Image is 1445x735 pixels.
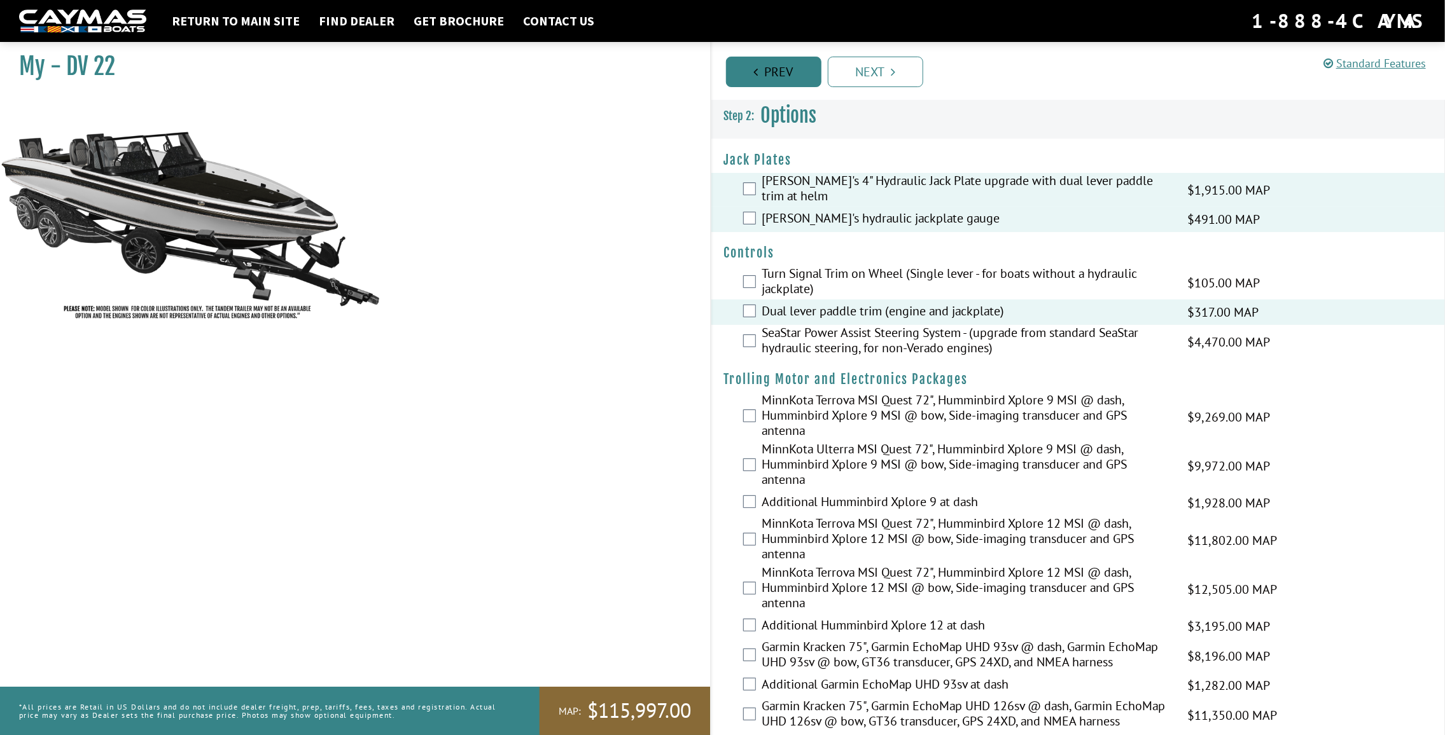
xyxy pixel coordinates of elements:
[19,10,146,33] img: white-logo-c9c8dbefe5ff5ceceb0f0178aa75bf4bb51f6bca0971e226c86eb53dfe498488.png
[762,441,1171,490] label: MinnKota Ulterra MSI Quest 72", Humminbird Xplore 9 MSI @ dash, Humminbird Xplore 9 MSI @ bow, Si...
[762,516,1171,565] label: MinnKota Terrova MSI Quest 72", Humminbird Xplore 12 MSI @ dash, Humminbird Xplore 12 MSI @ bow, ...
[1187,181,1270,200] span: $1,915.00 MAP
[517,13,601,29] a: Contact Us
[1187,408,1270,427] span: $9,269.00 MAP
[762,325,1171,359] label: SeaStar Power Assist Steering System - (upgrade from standard SeaStar hydraulic steering, for non...
[559,704,581,718] span: MAP:
[724,245,1433,261] h4: Controls
[762,617,1171,636] label: Additional Humminbird Xplore 12 at dash
[407,13,510,29] a: Get Brochure
[762,173,1171,207] label: [PERSON_NAME]'s 4" Hydraulic Jack Plate upgrade with dual lever paddle trim at helm
[762,565,1171,614] label: MinnKota Terrova MSI Quest 72", Humminbird Xplore 12 MSI @ dash, Humminbird Xplore 12 MSI @ bow, ...
[762,392,1171,441] label: MinnKota Terrova MSI Quest 72", Humminbird Xplore 9 MSI @ dash, Humminbird Xplore 9 MSI @ bow, Si...
[762,494,1171,512] label: Additional Humminbird Xplore 9 at dash
[762,266,1171,299] label: Turn Signal Trim on Wheel (Single lever - for boats without a hydraulic jackplate)
[1187,531,1277,550] span: $11,802.00 MAP
[1187,580,1277,599] span: $12,505.00 MAP
[1187,676,1270,695] span: $1,282.00 MAP
[19,696,511,725] p: *All prices are Retail in US Dollars and do not include dealer freight, prep, tariffs, fees, taxe...
[1252,7,1426,35] div: 1-888-4CAYMAS
[762,210,1171,229] label: [PERSON_NAME]'s hydraulic jackplate gauge
[1187,457,1270,476] span: $9,972.00 MAP
[1187,210,1260,229] span: $491.00 MAP
[540,687,710,735] a: MAP:$115,997.00
[1187,303,1259,322] span: $317.00 MAP
[1187,333,1270,352] span: $4,470.00 MAP
[1323,56,1426,71] a: Standard Features
[1187,617,1270,636] span: $3,195.00 MAP
[726,57,821,87] a: Prev
[762,677,1171,695] label: Additional Garmin EchoMap UHD 93sv at dash
[1187,706,1277,725] span: $11,350.00 MAP
[762,639,1171,673] label: Garmin Kracken 75", Garmin EchoMap UHD 93sv @ dash, Garmin EchoMap UHD 93sv @ bow, GT36 transduce...
[828,57,923,87] a: Next
[587,697,691,724] span: $115,997.00
[312,13,401,29] a: Find Dealer
[724,152,1433,168] h4: Jack Plates
[165,13,306,29] a: Return to main site
[1187,647,1270,666] span: $8,196.00 MAP
[1187,493,1270,512] span: $1,928.00 MAP
[19,52,678,81] h1: My - DV 22
[724,371,1433,387] h4: Trolling Motor and Electronics Packages
[762,698,1171,732] label: Garmin Kracken 75", Garmin EchoMap UHD 126sv @ dash, Garmin EchoMap UHD 126sv @ bow, GT36 transdu...
[1187,273,1260,292] span: $105.00 MAP
[762,303,1171,322] label: Dual lever paddle trim (engine and jackplate)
